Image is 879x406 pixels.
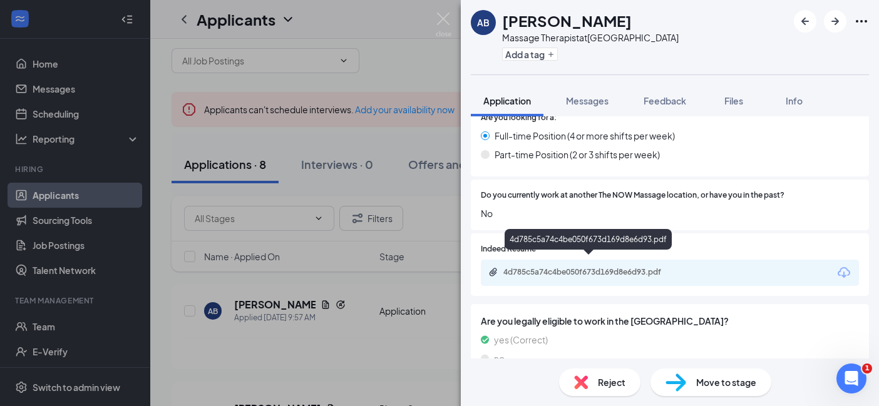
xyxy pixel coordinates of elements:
[481,206,859,220] span: No
[598,375,625,389] span: Reject
[696,375,756,389] span: Move to stage
[824,10,846,33] button: ArrowRight
[495,148,660,161] span: Part-time Position (2 or 3 shifts per week)
[794,10,816,33] button: ArrowLeftNew
[495,129,675,143] span: Full-time Position (4 or more shifts per week)
[477,16,490,29] div: AB
[481,243,536,255] span: Indeed Resume
[488,267,498,277] svg: Paperclip
[502,10,632,31] h1: [PERSON_NAME]
[488,267,691,279] a: Paperclip4d785c5a74c4be050f673d169d8e6d93.pdf
[862,363,872,373] span: 1
[644,95,686,106] span: Feedback
[494,352,505,365] span: no
[854,14,869,29] svg: Ellipses
[503,267,679,277] div: 4d785c5a74c4be050f673d169d8e6d93.pdf
[502,31,679,44] div: Massage Therapist at [GEOGRAPHIC_DATA]
[481,112,557,124] span: Are you looking for a:
[724,95,743,106] span: Files
[836,363,866,393] iframe: Intercom live chat
[786,95,803,106] span: Info
[481,190,784,201] span: Do you currently work at another The NOW Massage location, or have you in the past?
[566,95,609,106] span: Messages
[502,48,558,61] button: PlusAdd a tag
[547,51,555,58] svg: Plus
[481,314,859,328] span: Are you legally eligible to work in the [GEOGRAPHIC_DATA]?
[836,265,851,280] svg: Download
[828,14,843,29] svg: ArrowRight
[483,95,531,106] span: Application
[505,229,672,250] div: 4d785c5a74c4be050f673d169d8e6d93.pdf
[798,14,813,29] svg: ArrowLeftNew
[494,333,548,347] span: yes (Correct)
